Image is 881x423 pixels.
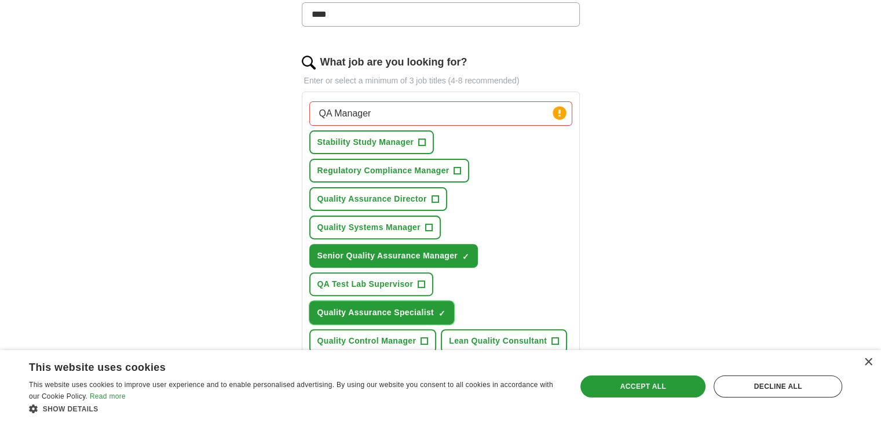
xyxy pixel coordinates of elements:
[309,301,454,324] button: Quality Assurance Specialist✓
[320,54,467,70] label: What job are you looking for?
[43,405,98,413] span: Show details
[90,392,126,400] a: Read more, opens a new window
[309,130,434,154] button: Stability Study Manager
[309,329,437,353] button: Quality Control Manager
[309,159,470,183] button: Regulatory Compliance Manager
[317,278,414,290] span: QA Test Lab Supervisor
[317,335,416,347] span: Quality Control Manager
[317,165,449,177] span: Regulatory Compliance Manager
[462,252,469,261] span: ✓
[309,272,434,296] button: QA Test Lab Supervisor
[317,221,421,234] span: Quality Systems Manager
[309,187,447,211] button: Quality Assurance Director
[302,56,316,70] img: search.png
[309,101,572,126] input: Type a job title and press enter
[317,193,427,205] span: Quality Assurance Director
[309,244,478,268] button: Senior Quality Assurance Manager✓
[302,75,580,87] p: Enter or select a minimum of 3 job titles (4-8 recommended)
[864,358,872,367] div: Close
[317,136,414,148] span: Stability Study Manager
[317,307,434,319] span: Quality Assurance Specialist
[438,309,445,318] span: ✓
[449,335,547,347] span: Lean Quality Consultant
[580,375,705,398] div: Accept all
[29,403,560,414] div: Show details
[441,329,567,353] button: Lean Quality Consultant
[714,375,842,398] div: Decline all
[317,250,458,262] span: Senior Quality Assurance Manager
[29,357,531,374] div: This website uses cookies
[29,381,553,400] span: This website uses cookies to improve user experience and to enable personalised advertising. By u...
[309,216,441,239] button: Quality Systems Manager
